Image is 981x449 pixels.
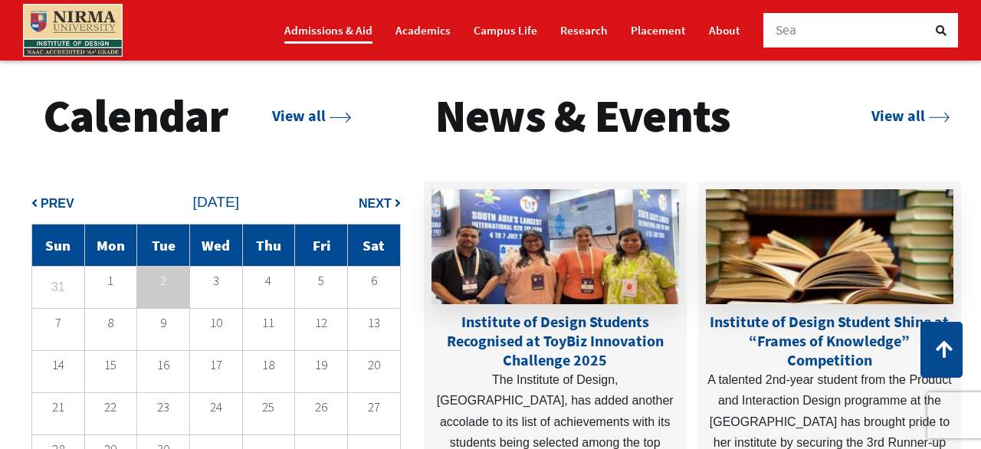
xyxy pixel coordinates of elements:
[709,17,740,44] a: About
[190,401,242,413] p: 24
[395,17,451,44] a: Academics
[243,275,295,287] p: 4
[32,359,84,371] p: 14
[348,359,400,371] p: 20
[137,317,189,329] p: 9
[190,359,242,371] p: 17
[85,359,137,371] p: 15
[560,17,608,44] a: Research
[243,401,295,413] p: 25
[474,17,537,44] a: Campus Life
[189,224,242,266] td: Wed
[272,106,350,125] a: View all
[431,189,679,304] img: Institute of Design Students Recognised at ToyBiz Innovation Challenge 2025
[295,224,348,266] td: Fri
[32,224,85,266] td: Sun
[284,17,372,44] a: Admissions & Aid
[84,224,137,266] td: Mon
[32,182,401,224] td: [DATE]
[348,317,400,329] p: 13
[137,224,190,266] td: Tue
[243,317,295,329] p: 11
[871,106,950,125] a: View all
[32,401,84,413] p: 21
[295,359,347,371] p: 19
[32,266,85,308] td: 31
[347,224,400,266] td: Sat
[137,359,189,371] p: 16
[359,193,401,214] button: Next
[32,317,84,329] p: 7
[435,87,731,145] h3: News & Events
[43,87,228,145] h3: Calendar
[295,401,347,413] p: 26
[23,4,123,57] img: main_logo
[295,317,347,329] p: 12
[447,312,664,369] a: Institute of Design Students Recognised at ToyBiz Innovation Challenge 2025
[41,197,74,210] span: Prev
[85,401,137,413] p: 22
[631,17,686,44] a: Placement
[348,275,400,287] p: 6
[776,21,797,38] span: Sea
[31,193,74,214] button: Prev
[295,275,347,287] p: 5
[137,401,189,413] p: 23
[243,359,295,371] p: 18
[359,197,392,210] span: Next
[85,317,137,329] p: 8
[190,317,242,329] p: 10
[85,275,137,287] p: 1
[242,224,295,266] td: Thu
[137,270,189,291] p: 2
[706,189,953,304] img: Institute of Design Student Shine at “Frames of Knowledge” Competition
[348,401,400,413] p: 27
[710,312,949,369] a: Institute of Design Student Shine at “Frames of Knowledge” Competition
[190,275,242,287] p: 3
